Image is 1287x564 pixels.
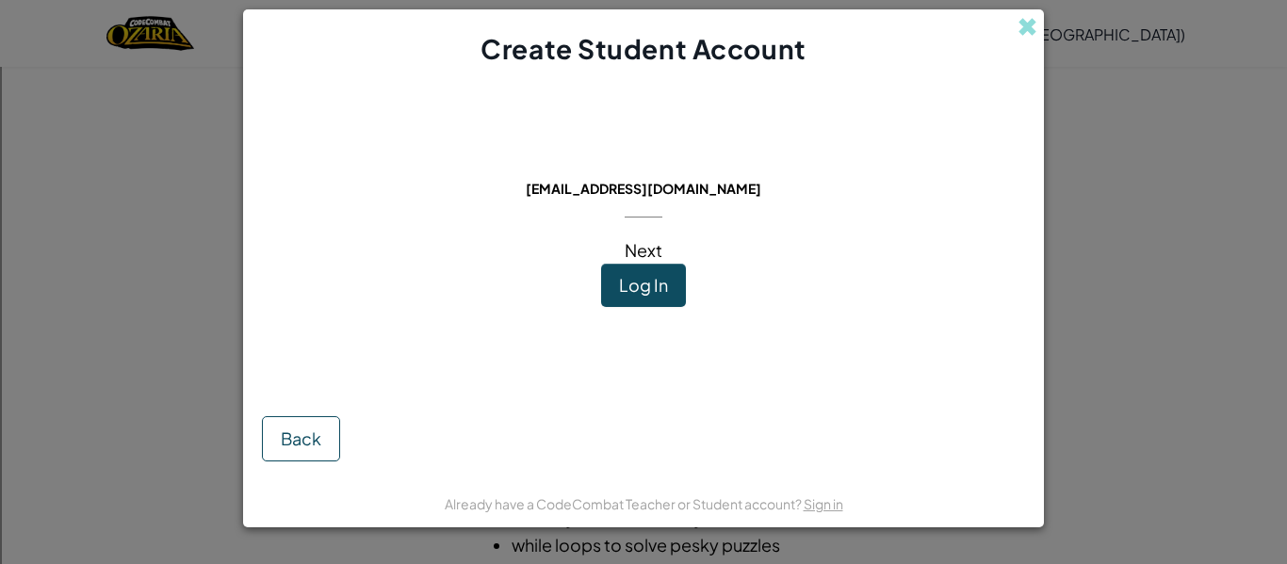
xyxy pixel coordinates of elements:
[511,153,777,175] span: This email is already in use:
[601,264,686,307] button: Log In
[281,427,321,449] span: Back
[526,180,761,197] span: [EMAIL_ADDRESS][DOMAIN_NAME]
[8,95,1279,112] div: Delete
[8,24,174,44] input: Search outlines
[8,129,1279,146] div: Sign out
[445,495,804,512] span: Already have a CodeCombat Teacher or Student account?
[481,32,806,65] span: Create Student Account
[8,112,1279,129] div: Options
[8,78,1279,95] div: Move To ...
[8,8,394,24] div: Home
[619,274,668,296] span: Log In
[625,239,662,261] span: Next
[804,495,843,512] a: Sign in
[8,44,1279,61] div: Sort A > Z
[8,61,1279,78] div: Sort New > Old
[262,416,340,461] button: Back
